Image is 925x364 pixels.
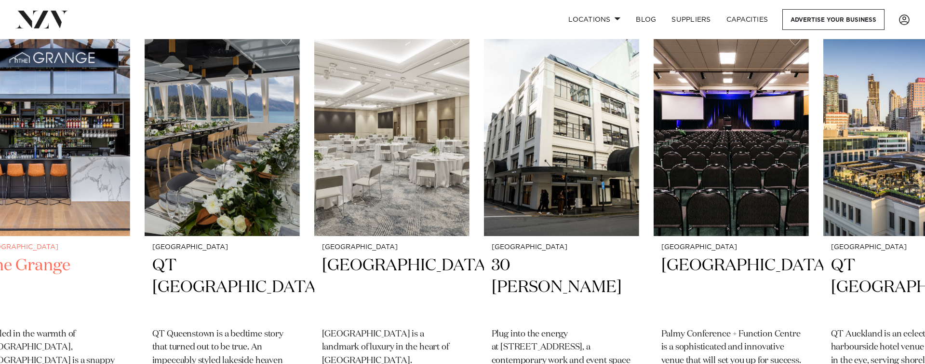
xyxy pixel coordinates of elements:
[782,9,885,30] a: Advertise your business
[152,244,292,251] small: [GEOGRAPHIC_DATA]
[661,255,801,320] h2: [GEOGRAPHIC_DATA]
[661,244,801,251] small: [GEOGRAPHIC_DATA]
[664,9,718,30] a: SUPPLIERS
[152,255,292,320] h2: QT [GEOGRAPHIC_DATA]
[561,9,628,30] a: Locations
[492,244,631,251] small: [GEOGRAPHIC_DATA]
[15,11,68,28] img: nzv-logo.png
[628,9,664,30] a: BLOG
[322,244,462,251] small: [GEOGRAPHIC_DATA]
[322,255,462,320] h2: [GEOGRAPHIC_DATA]
[719,9,776,30] a: Capacities
[492,255,631,320] h2: 30 [PERSON_NAME]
